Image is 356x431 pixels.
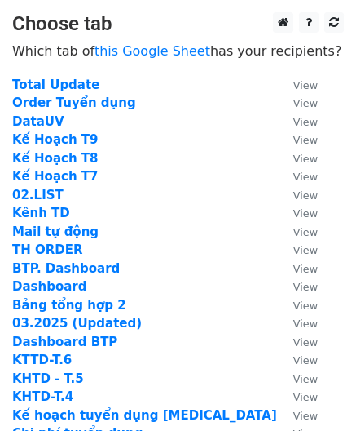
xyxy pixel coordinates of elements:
p: Which tab of has your recipients? [12,42,344,60]
small: View [293,153,318,165]
a: Bảng tổng hợp 2 [12,298,126,313]
small: View [293,207,318,220]
a: View [277,316,318,331]
small: View [293,391,318,403]
small: View [293,373,318,385]
a: View [277,298,318,313]
a: DataUV [12,114,64,129]
a: Total Update [12,78,99,92]
small: View [293,281,318,293]
a: Dashboard [12,279,86,294]
small: View [293,189,318,202]
a: Mail tự động [12,224,99,239]
a: View [277,132,318,147]
a: Dashboard BTP [12,335,117,349]
small: View [293,79,318,91]
small: View [293,336,318,349]
a: View [277,206,318,220]
a: Kênh TD [12,206,70,220]
small: View [293,410,318,422]
a: Order Tuyển dụng [12,96,136,110]
a: View [277,224,318,239]
a: KHTD - T.5 [12,371,84,386]
a: Kế Hoạch T7 [12,169,98,184]
a: View [277,78,318,92]
small: View [293,134,318,146]
small: View [293,244,318,256]
a: View [277,242,318,257]
a: View [277,261,318,276]
h3: Choose tab [12,12,344,36]
a: View [277,408,318,423]
small: View [293,318,318,330]
small: View [293,97,318,109]
a: TH ORDER [12,242,83,257]
a: View [277,389,318,404]
a: View [277,169,318,184]
a: View [277,114,318,129]
a: Kế Hoạch T9 [12,132,98,147]
a: KHTD-T.4 [12,389,73,404]
a: 03.2025 (Updated) [12,316,142,331]
small: View [293,300,318,312]
a: View [277,151,318,166]
a: Kế Hoạch T8 [12,151,98,166]
a: KTTD-T.6 [12,353,72,367]
small: View [293,263,318,275]
a: View [277,279,318,294]
a: View [277,96,318,110]
a: View [277,371,318,386]
a: BTP. Dashboard [12,261,120,276]
a: View [277,353,318,367]
a: View [277,188,318,202]
a: View [277,335,318,349]
a: this Google Sheet [94,43,210,59]
a: 02.LIST [12,188,64,202]
a: Kế hoạch tuyển dụng [MEDICAL_DATA] [12,408,277,423]
small: View [293,226,318,238]
small: View [293,354,318,367]
small: View [293,171,318,183]
small: View [293,116,318,128]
